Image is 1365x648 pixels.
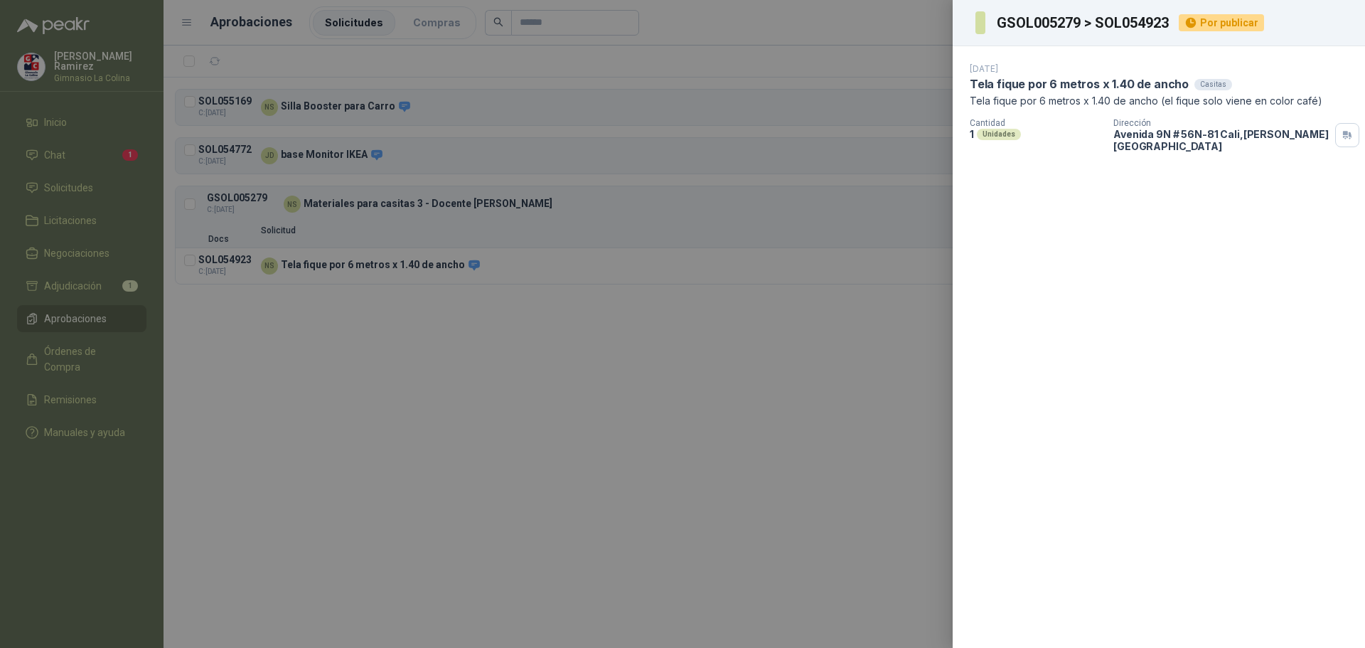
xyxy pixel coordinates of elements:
[977,129,1021,140] div: Unidades
[970,118,1102,128] p: Cantidad
[970,63,998,74] p: [DATE]
[1113,128,1329,152] p: Avenida 9N # 56N-81 Cali , [PERSON_NAME][GEOGRAPHIC_DATA]
[1194,79,1232,90] div: Casitas
[970,77,1189,92] p: Tela fique por 6 metros x 1.40 de ancho
[1179,14,1264,31] div: Por publicar
[1113,118,1329,128] p: Dirección
[970,95,1348,107] p: Tela fique por 6 metros x 1.40 de ancho (el fique solo viene en color café)
[997,16,1170,30] h3: GSOL005279 > SOL054923
[970,128,974,140] p: 1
